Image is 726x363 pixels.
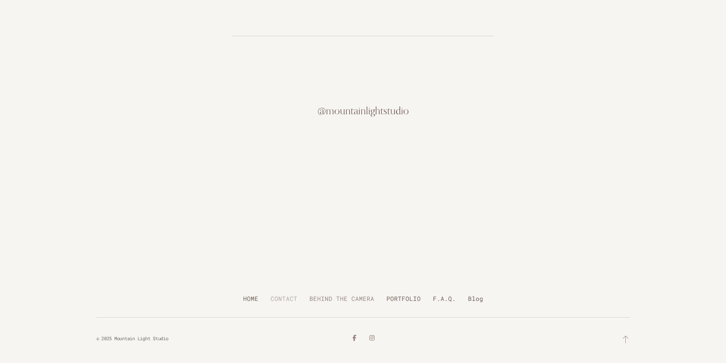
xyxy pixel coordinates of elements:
a: F.A.Q. [433,292,456,305]
a: CONTACT [271,292,297,305]
a: PORTFOLIO [386,292,421,305]
p: © 2025 Mountain Light Studio [96,334,256,343]
a: @mountainlightstudio [96,104,630,121]
a: Blog [468,292,483,305]
a: BEHIND THE CAMERA [309,292,374,305]
h3: @mountainlightstudio [317,104,409,117]
a: HOME [243,292,258,305]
